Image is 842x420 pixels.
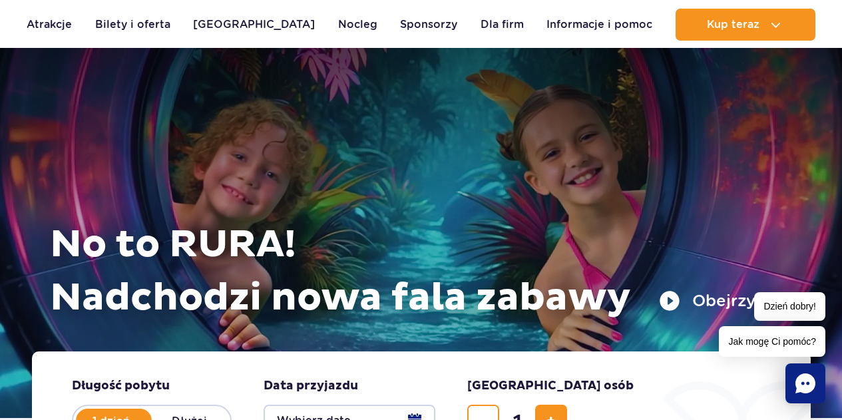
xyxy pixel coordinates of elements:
[659,290,801,312] button: Obejrzyj spot
[676,9,815,41] button: Kup teraz
[754,292,825,321] span: Dzień dobry!
[95,9,170,41] a: Bilety i oferta
[546,9,652,41] a: Informacje i pomoc
[481,9,524,41] a: Dla firm
[264,378,358,394] span: Data przyjazdu
[707,19,759,31] span: Kup teraz
[338,9,377,41] a: Nocleg
[785,363,825,403] div: Chat
[50,218,801,325] h1: No to RURA! Nadchodzi nowa fala zabawy
[193,9,315,41] a: [GEOGRAPHIC_DATA]
[27,9,72,41] a: Atrakcje
[467,378,634,394] span: [GEOGRAPHIC_DATA] osób
[719,326,825,357] span: Jak mogę Ci pomóc?
[72,378,170,394] span: Długość pobytu
[400,9,457,41] a: Sponsorzy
